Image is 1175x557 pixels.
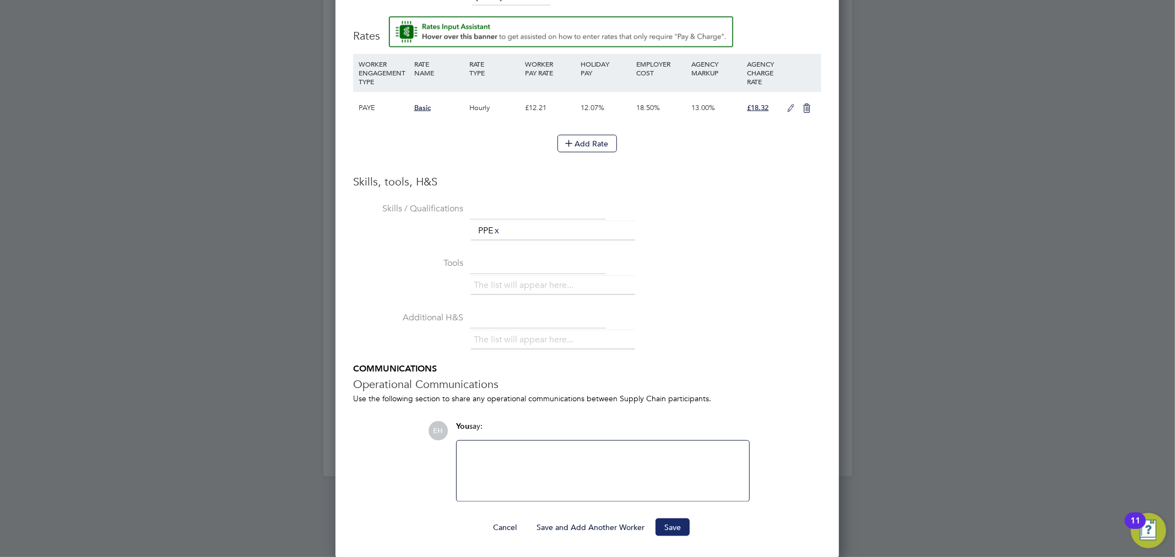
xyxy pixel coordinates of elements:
[692,103,716,112] span: 13.00%
[414,103,431,112] span: Basic
[1131,513,1166,548] button: Open Resource Center, 11 new notifications
[744,54,781,91] div: AGENCY CHARGE RATE
[484,518,526,536] button: Cancel
[467,54,522,83] div: RATE TYPE
[474,332,578,347] li: The list will appear here...
[411,54,467,83] div: RATE NAME
[522,54,578,83] div: WORKER PAY RATE
[633,54,689,83] div: EMPLOYER COST
[356,54,411,91] div: WORKER ENGAGEMENT TYPE
[353,363,821,375] h5: COMMUNICATIONS
[456,421,750,440] div: say:
[522,92,578,124] div: £12.21
[353,312,463,324] label: Additional H&S
[689,54,745,83] div: AGENCY MARKUP
[467,92,522,124] div: Hourly
[456,422,469,431] span: You
[389,17,733,47] button: Rate Assistant
[356,92,411,124] div: PAYE
[636,103,660,112] span: 18.50%
[353,377,821,391] h3: Operational Communications
[656,518,690,536] button: Save
[353,258,463,269] label: Tools
[353,17,821,43] h3: Rates
[474,223,505,238] li: PPE
[429,421,448,440] span: EH
[493,223,501,238] a: x
[353,203,463,215] label: Skills / Qualifications
[557,135,617,152] button: Add Rate
[581,103,604,112] span: 12.07%
[747,103,768,112] span: £18.32
[353,394,821,403] div: Use the following section to share any operational communications between Supply Chain participants.
[578,54,633,83] div: HOLIDAY PAY
[528,518,653,536] button: Save and Add Another Worker
[1130,521,1140,535] div: 11
[474,278,578,293] li: The list will appear here...
[353,174,821,189] h3: Skills, tools, H&S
